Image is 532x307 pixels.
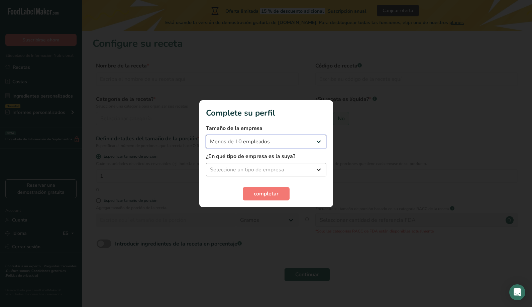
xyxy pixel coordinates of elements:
[509,284,525,300] div: Open Intercom Messenger
[254,190,279,198] span: completar
[206,107,326,119] h1: Complete su perfil
[206,152,326,160] label: ¿En qué tipo de empresa es la suya?
[206,124,326,132] label: Tamaño de la empresa
[243,187,290,200] button: completar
